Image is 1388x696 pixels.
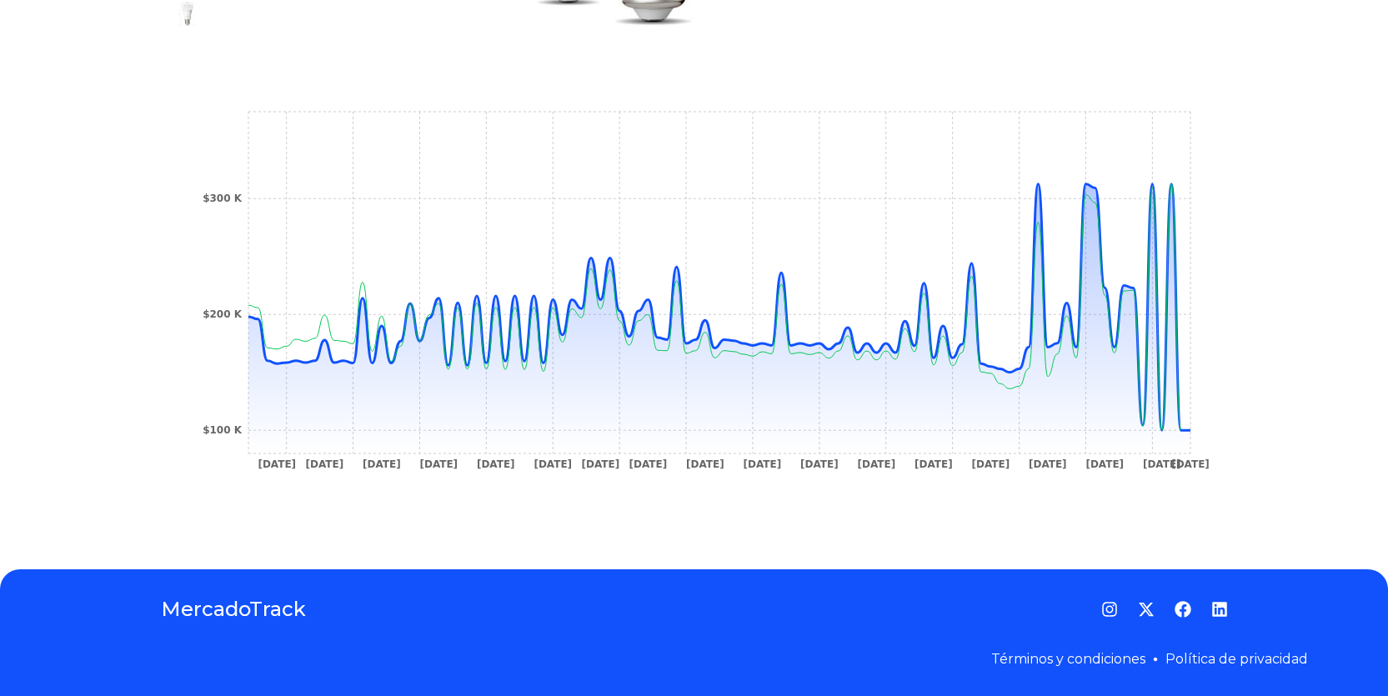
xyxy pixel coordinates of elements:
a: Política de privacidad [1165,651,1308,667]
tspan: [DATE] [476,458,514,470]
a: Twitter [1138,601,1155,618]
a: MercadoTrack [161,596,306,623]
tspan: [DATE] [743,458,781,470]
a: LinkedIn [1211,601,1228,618]
tspan: [DATE] [1171,458,1210,470]
tspan: [DATE] [914,458,952,470]
tspan: [DATE] [581,458,619,470]
tspan: [DATE] [1028,458,1066,470]
tspan: [DATE] [362,458,400,470]
tspan: [DATE] [258,458,296,470]
tspan: [DATE] [1085,458,1124,470]
tspan: $300 K [203,193,243,204]
tspan: [DATE] [419,458,458,470]
tspan: [DATE] [534,458,572,470]
tspan: [DATE] [857,458,895,470]
img: Kit Inicio Philips Hue Lámparas Led E27 8w A60 Rgb & Switch [174,1,201,28]
tspan: $100 K [203,424,243,436]
tspan: [DATE] [1142,458,1180,470]
tspan: [DATE] [629,458,667,470]
a: Facebook [1175,601,1191,618]
a: Instagram [1101,601,1118,618]
tspan: [DATE] [971,458,1010,470]
tspan: [DATE] [686,458,724,470]
tspan: $200 K [203,308,243,320]
a: Términos y condiciones [991,651,1145,667]
tspan: [DATE] [800,458,839,470]
tspan: [DATE] [305,458,343,470]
